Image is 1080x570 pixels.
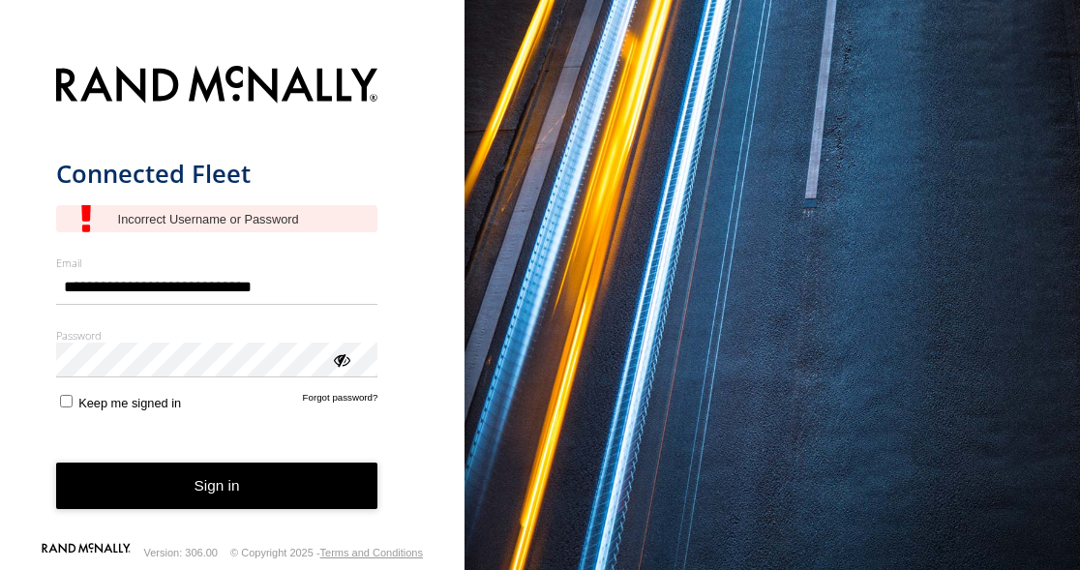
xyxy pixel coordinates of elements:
form: main [56,54,409,541]
a: Terms and Conditions [320,547,423,558]
h1: Connected Fleet [56,158,378,190]
input: Keep me signed in [60,395,73,407]
img: Rand McNally [56,62,378,111]
div: © Copyright 2025 - [230,547,423,558]
a: Visit our Website [42,543,131,562]
button: Sign in [56,463,378,510]
label: Password [56,328,378,343]
label: Email [56,255,378,270]
div: ViewPassword [331,349,350,369]
span: Keep me signed in [78,396,181,410]
a: Forgot password? [303,392,378,410]
div: Version: 306.00 [144,547,218,558]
